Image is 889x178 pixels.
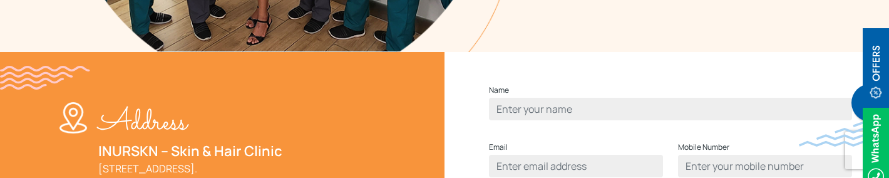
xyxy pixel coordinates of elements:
img: bluewave [799,122,889,147]
label: Name [489,83,509,98]
img: location-w [58,102,98,133]
a: Whatsappicon [863,142,889,155]
input: Enter your name [489,98,852,120]
img: offerBt [863,29,889,112]
a: INURSKN – Skin & Hair Clinic [98,142,282,160]
input: Enter email address [489,155,663,177]
label: Mobile Number [678,140,729,155]
p: Address [98,102,299,143]
input: Enter your mobile number [678,155,852,177]
label: Email [489,140,508,155]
